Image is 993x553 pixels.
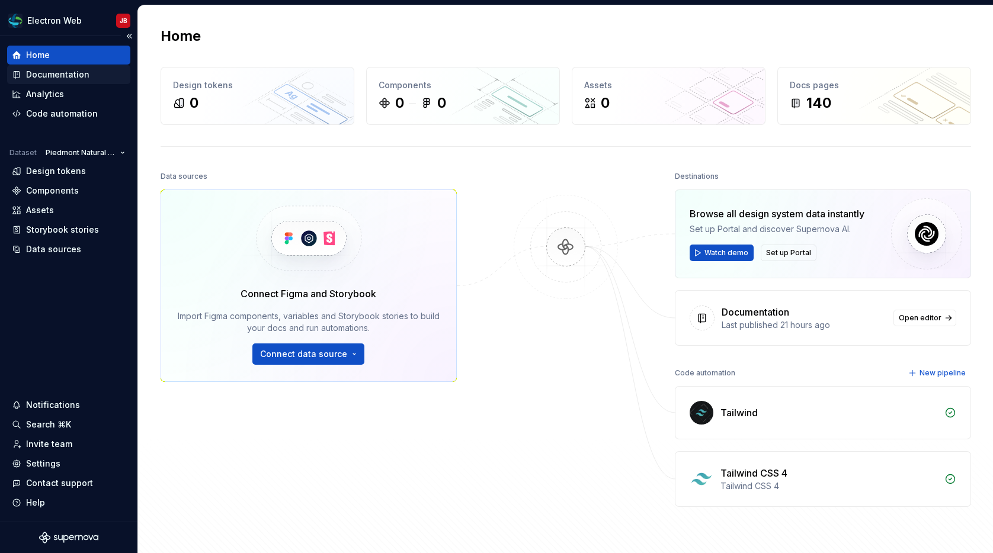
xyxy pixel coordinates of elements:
div: Notifications [26,399,80,411]
div: Design tokens [173,79,342,91]
div: 0 [190,94,198,112]
button: Notifications [7,396,130,414]
span: New pipeline [920,368,966,378]
a: Components [7,181,130,200]
button: Contact support [7,474,130,493]
div: Contact support [26,477,93,489]
div: 140 [806,94,831,112]
div: Data sources [26,243,81,255]
span: Open editor [899,313,941,323]
div: Help [26,497,45,509]
div: Design tokens [26,165,86,177]
a: Documentation [7,65,130,84]
button: New pipeline [905,365,971,381]
div: Settings [26,458,60,470]
h2: Home [161,27,201,46]
div: Data sources [161,168,207,185]
div: Tailwind CSS 4 [720,480,937,492]
button: Help [7,493,130,512]
div: JB [120,16,127,25]
div: Code automation [26,108,98,120]
div: Docs pages [790,79,959,91]
div: Invite team [26,438,72,450]
a: Code automation [7,104,130,123]
button: Electron WebJB [2,8,135,33]
a: Invite team [7,435,130,454]
div: Dataset [9,148,37,157]
div: Search ⌘K [26,419,71,430]
a: Open editor [893,310,956,326]
div: 0 [601,94,610,112]
div: Storybook stories [26,224,99,236]
a: Design tokens0 [161,67,354,125]
div: Destinations [675,168,719,185]
button: Set up Portal [761,245,816,261]
span: Piedmont Natural Gas [46,148,116,157]
div: Connect Figma and Storybook [241,287,376,301]
a: Settings [7,454,130,473]
button: Watch demo [690,245,754,261]
a: Assets [7,201,130,220]
div: Last published 21 hours ago [722,319,886,331]
div: Assets [584,79,753,91]
div: 0 [437,94,446,112]
span: Set up Portal [766,248,811,258]
button: Collapse sidebar [121,28,137,44]
div: Tailwind CSS 4 [720,466,787,480]
div: Analytics [26,88,64,100]
button: Search ⌘K [7,415,130,434]
div: Components [26,185,79,197]
a: Design tokens [7,162,130,181]
div: 0 [395,94,404,112]
div: Home [26,49,50,61]
div: Browse all design system data instantly [690,207,864,221]
a: Data sources [7,240,130,259]
div: Set up Portal and discover Supernova AI. [690,223,864,235]
div: Components [379,79,547,91]
div: Import Figma components, variables and Storybook stories to build your docs and run automations. [178,310,440,334]
a: Storybook stories [7,220,130,239]
a: Assets0 [572,67,765,125]
button: Connect data source [252,343,364,365]
svg: Supernova Logo [39,532,98,544]
a: Analytics [7,85,130,104]
div: Tailwind [720,406,758,420]
div: Electron Web [27,15,82,27]
img: f6f21888-ac52-4431-a6ea-009a12e2bf23.png [8,14,23,28]
a: Home [7,46,130,65]
span: Watch demo [704,248,748,258]
div: Documentation [722,305,789,319]
span: Connect data source [260,348,347,360]
div: Assets [26,204,54,216]
button: Piedmont Natural Gas [40,144,130,161]
a: Docs pages140 [777,67,971,125]
div: Code automation [675,365,735,381]
a: Components00 [366,67,560,125]
div: Documentation [26,69,89,81]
